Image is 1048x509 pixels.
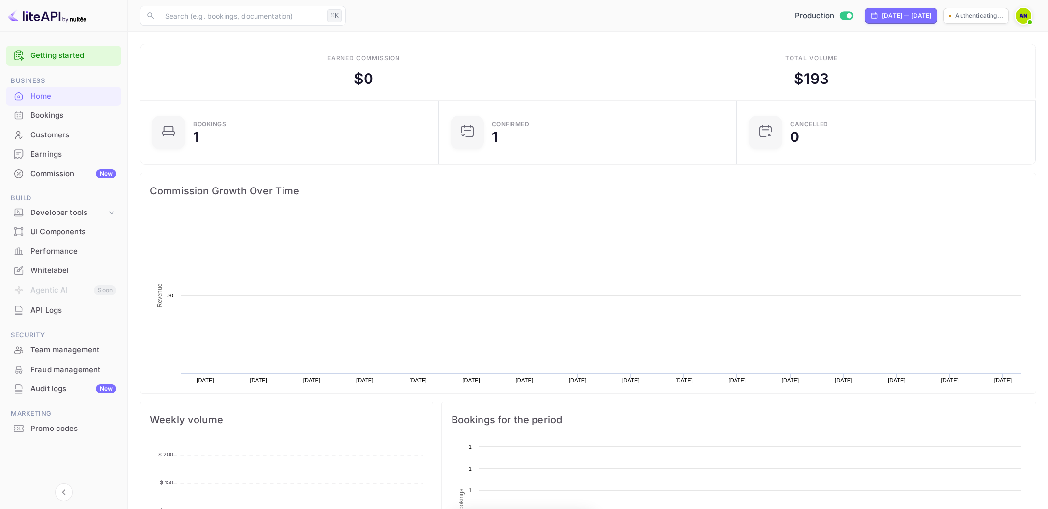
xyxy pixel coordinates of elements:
text: [DATE] [303,377,321,383]
p: Authenticating... [955,11,1003,20]
span: Commission Growth Over Time [150,183,1026,199]
div: [DATE] — [DATE] [882,11,931,20]
div: Team management [30,345,116,356]
div: Earnings [6,145,121,164]
div: Performance [30,246,116,257]
div: Audit logsNew [6,379,121,399]
text: [DATE] [729,377,746,383]
div: Whitelabel [30,265,116,276]
text: [DATE] [462,377,480,383]
img: LiteAPI logo [8,8,86,24]
span: Marketing [6,408,121,419]
div: Bookings [193,121,226,127]
a: Audit logsNew [6,379,121,398]
div: Performance [6,242,121,261]
div: Fraud management [30,364,116,375]
text: [DATE] [197,377,214,383]
a: Customers [6,126,121,144]
div: CommissionNew [6,164,121,184]
div: 1 [492,130,498,144]
a: Whitelabel [6,261,121,279]
text: [DATE] [569,377,587,383]
span: Build [6,193,121,204]
div: Bookings [30,110,116,121]
img: Abdelrahman Nasef [1016,8,1031,24]
div: 0 [790,130,799,144]
a: UI Components [6,222,121,241]
div: UI Components [30,226,116,238]
span: Business [6,76,121,86]
div: Bookings [6,106,121,125]
div: UI Components [6,222,121,241]
tspan: $ 200 [158,451,174,458]
a: Getting started [30,50,116,61]
text: [DATE] [994,377,1012,383]
div: Home [6,87,121,106]
a: Bookings [6,106,121,124]
div: Switch to Sandbox mode [791,10,857,22]
div: Audit logs [30,383,116,395]
a: CommissionNew [6,164,121,183]
text: [DATE] [675,377,693,383]
a: Earnings [6,145,121,163]
a: Fraud management [6,360,121,378]
text: [DATE] [516,377,534,383]
text: [DATE] [835,377,852,383]
div: $ 0 [354,68,373,90]
a: Performance [6,242,121,260]
text: [DATE] [409,377,427,383]
input: Search (e.g. bookings, documentation) [159,6,323,26]
div: Confirmed [492,121,530,127]
div: New [96,384,116,393]
div: API Logs [6,301,121,320]
text: 1 [468,487,471,493]
text: Revenue [580,393,605,400]
div: $ 193 [794,68,829,90]
div: Promo codes [30,423,116,434]
div: New [96,169,116,178]
div: Earnings [30,149,116,160]
div: Promo codes [6,419,121,438]
text: Revenue [156,283,163,307]
div: Earned commission [327,54,400,63]
text: 1 [468,466,471,472]
text: [DATE] [250,377,268,383]
div: Developer tools [30,207,107,218]
div: Customers [30,130,116,141]
div: API Logs [30,305,116,316]
span: Bookings for the period [452,412,1026,428]
span: Security [6,330,121,341]
span: Production [795,10,835,22]
div: ⌘K [327,9,342,22]
div: Home [30,91,116,102]
text: [DATE] [888,377,906,383]
button: Collapse navigation [55,483,73,501]
div: CANCELLED [790,121,828,127]
div: Customers [6,126,121,145]
text: [DATE] [941,377,959,383]
div: Total volume [785,54,838,63]
a: Home [6,87,121,105]
a: API Logs [6,301,121,319]
text: [DATE] [356,377,374,383]
div: Team management [6,341,121,360]
tspan: $ 150 [160,479,174,486]
text: [DATE] [622,377,640,383]
text: $0 [167,293,173,298]
text: 1 [468,444,471,450]
div: Getting started [6,46,121,66]
span: Weekly volume [150,412,423,428]
a: Team management [6,341,121,359]
a: Promo codes [6,419,121,437]
div: Commission [30,168,116,180]
div: Developer tools [6,204,121,221]
text: [DATE] [782,377,799,383]
div: 1 [193,130,199,144]
div: Fraud management [6,360,121,379]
